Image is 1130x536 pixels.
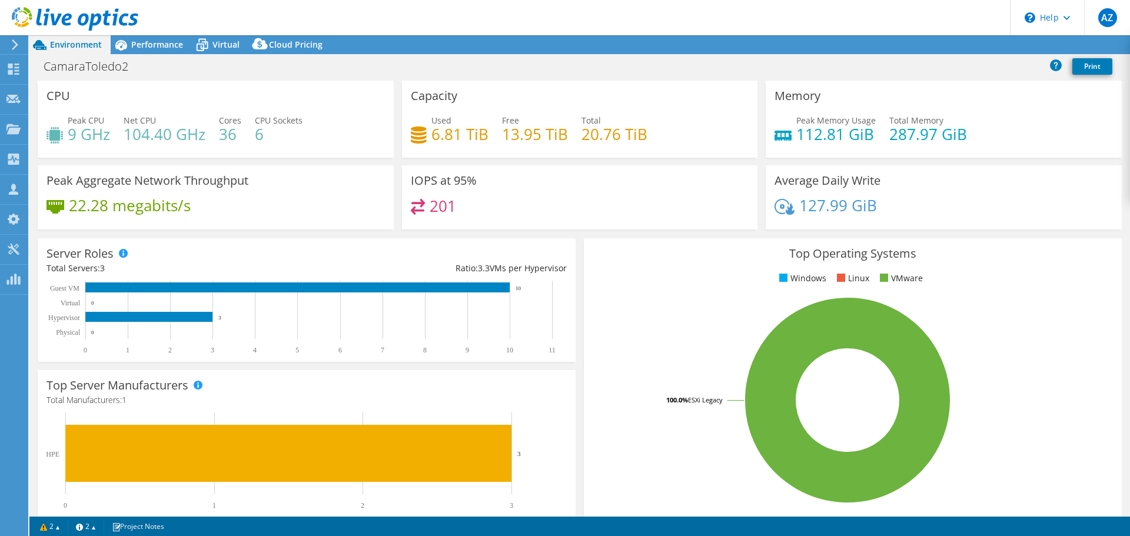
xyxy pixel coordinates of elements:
[124,115,156,126] span: Net CPU
[122,394,127,405] span: 1
[104,519,172,534] a: Project Notes
[411,89,457,102] h3: Capacity
[549,346,556,354] text: 11
[255,115,303,126] span: CPU Sockets
[269,39,323,50] span: Cloud Pricing
[889,128,967,141] h4: 287.97 GiB
[48,314,80,322] text: Hypervisor
[32,519,68,534] a: 2
[211,346,214,354] text: 3
[502,128,568,141] h4: 13.95 TiB
[502,115,519,126] span: Free
[593,247,1113,260] h3: Top Operating Systems
[212,39,240,50] span: Virtual
[1098,8,1117,27] span: AZ
[218,315,221,321] text: 3
[212,501,216,510] text: 1
[69,199,191,212] h4: 22.28 megabits/s
[796,128,876,141] h4: 112.81 GiB
[131,39,183,50] span: Performance
[38,60,147,73] h1: CamaraToledo2
[430,199,456,212] h4: 201
[799,199,877,212] h4: 127.99 GiB
[1072,58,1112,75] a: Print
[889,115,943,126] span: Total Memory
[688,395,723,404] tspan: ESXi Legacy
[253,346,257,354] text: 4
[255,128,303,141] h4: 6
[100,262,105,274] span: 3
[46,450,59,458] text: HPE
[776,272,826,285] li: Windows
[50,39,102,50] span: Environment
[68,519,104,534] a: 2
[91,329,94,335] text: 0
[431,115,451,126] span: Used
[168,346,172,354] text: 2
[431,128,488,141] h4: 6.81 TiB
[877,272,923,285] li: VMware
[68,115,104,126] span: Peak CPU
[91,300,94,306] text: 0
[775,174,880,187] h3: Average Daily Write
[46,89,70,102] h3: CPU
[46,379,188,392] h3: Top Server Manufacturers
[581,128,647,141] h4: 20.76 TiB
[361,501,364,510] text: 2
[775,89,820,102] h3: Memory
[381,346,384,354] text: 7
[68,128,110,141] h4: 9 GHz
[46,394,567,407] h4: Total Manufacturers:
[796,115,876,126] span: Peak Memory Usage
[517,450,521,457] text: 3
[46,247,114,260] h3: Server Roles
[506,346,513,354] text: 10
[466,346,469,354] text: 9
[411,174,477,187] h3: IOPS at 95%
[478,262,490,274] span: 3.3
[834,272,869,285] li: Linux
[126,346,129,354] text: 1
[64,501,67,510] text: 0
[84,346,87,354] text: 0
[50,284,79,292] text: Guest VM
[516,285,521,291] text: 10
[666,395,688,404] tspan: 100.0%
[510,501,513,510] text: 3
[56,328,80,337] text: Physical
[46,262,307,275] div: Total Servers:
[338,346,342,354] text: 6
[219,115,241,126] span: Cores
[423,346,427,354] text: 8
[61,299,81,307] text: Virtual
[295,346,299,354] text: 5
[46,174,248,187] h3: Peak Aggregate Network Throughput
[581,115,601,126] span: Total
[307,262,567,275] div: Ratio: VMs per Hypervisor
[219,128,241,141] h4: 36
[124,128,205,141] h4: 104.40 GHz
[1025,12,1035,23] svg: \n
